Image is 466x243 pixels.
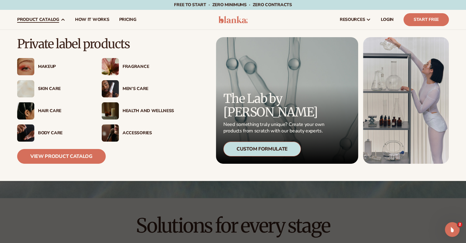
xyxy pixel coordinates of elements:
img: Candles and incense on table. [102,102,119,120]
iframe: Intercom live chat [445,222,460,237]
a: Male hand applying moisturizer. Body Care [17,124,89,142]
img: Cream moisturizer swatch. [17,80,34,97]
div: Hair Care [38,108,89,114]
img: Pink blooming flower. [102,58,119,75]
p: Private label products [17,37,174,51]
div: Health And Wellness [123,108,174,114]
a: Male holding moisturizer bottle. Men’s Care [102,80,174,97]
div: Fragrance [123,64,174,69]
img: Female in lab with equipment. [363,37,449,164]
div: Accessories [123,131,174,136]
a: LOGIN [376,10,399,29]
img: Female with glitter eye makeup. [17,58,34,75]
p: Need something truly unique? Create your own products from scratch with our beauty experts. [223,121,326,134]
div: Makeup [38,64,89,69]
span: resources [340,17,365,22]
a: Pink blooming flower. Fragrance [102,58,174,75]
div: Men’s Care [123,86,174,92]
a: Female hair pulled back with clips. Hair Care [17,102,89,120]
a: How It Works [70,10,114,29]
a: Microscopic product formula. The Lab by [PERSON_NAME] Need something truly unique? Create your ow... [216,37,358,164]
div: Body Care [38,131,89,136]
div: Skin Care [38,86,89,92]
img: logo [218,16,248,23]
a: Candles and incense on table. Health And Wellness [102,102,174,120]
img: Female with makeup brush. [102,124,119,142]
a: resources [335,10,376,29]
p: The Lab by [PERSON_NAME] [223,92,326,119]
img: Male holding moisturizer bottle. [102,80,119,97]
span: product catalog [17,17,59,22]
span: 2 [457,222,462,227]
a: View Product Catalog [17,149,106,164]
span: LOGIN [381,17,394,22]
a: product catalog [12,10,70,29]
a: Female with glitter eye makeup. Makeup [17,58,89,75]
a: pricing [114,10,141,29]
span: Free to start · ZERO minimums · ZERO contracts [174,2,292,8]
img: Male hand applying moisturizer. [17,124,34,142]
a: Female with makeup brush. Accessories [102,124,174,142]
div: Custom Formulate [223,142,301,156]
span: pricing [119,17,136,22]
img: Female hair pulled back with clips. [17,102,34,120]
a: Cream moisturizer swatch. Skin Care [17,80,89,97]
span: How It Works [75,17,109,22]
a: Start Free [403,13,449,26]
